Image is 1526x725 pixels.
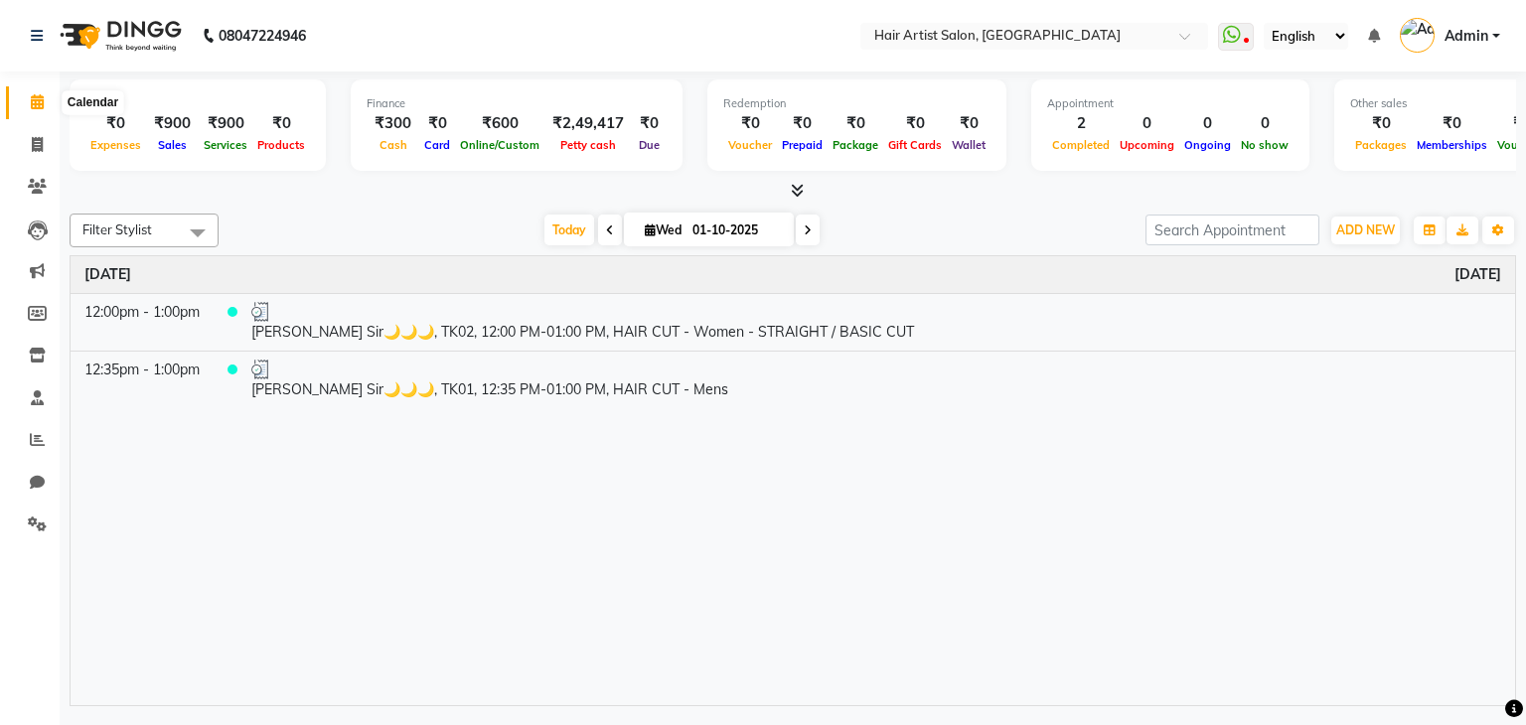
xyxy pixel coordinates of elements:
[84,264,131,285] a: October 1, 2025
[82,221,152,237] span: Filter Stylist
[1179,112,1236,135] div: 0
[252,112,310,135] div: ₹0
[1350,138,1412,152] span: Packages
[367,112,419,135] div: ₹300
[419,138,455,152] span: Card
[419,112,455,135] div: ₹0
[1331,217,1400,244] button: ADD NEW
[63,91,123,115] div: Calendar
[947,138,991,152] span: Wallet
[1145,215,1319,245] input: Search Appointment
[85,95,310,112] div: Total
[883,138,947,152] span: Gift Cards
[947,112,991,135] div: ₹0
[1336,222,1395,237] span: ADD NEW
[199,138,252,152] span: Services
[1236,112,1294,135] div: 0
[71,256,1515,294] th: October 1, 2025
[634,138,665,152] span: Due
[367,95,667,112] div: Finance
[455,112,544,135] div: ₹600
[1047,112,1115,135] div: 2
[555,138,621,152] span: Petty cash
[1400,18,1435,53] img: Admin
[237,351,1515,408] td: [PERSON_NAME] Sir🌙🌙🌙, TK01, 12:35 PM-01:00 PM, HAIR CUT - Mens
[723,95,991,112] div: Redemption
[252,138,310,152] span: Products
[1047,138,1115,152] span: Completed
[1445,26,1488,47] span: Admin
[1179,138,1236,152] span: Ongoing
[883,112,947,135] div: ₹0
[71,293,214,351] td: 12:00pm - 1:00pm
[1454,264,1501,285] a: October 1, 2025
[777,138,828,152] span: Prepaid
[640,222,687,237] span: Wed
[153,138,192,152] span: Sales
[375,138,412,152] span: Cash
[51,8,187,64] img: logo
[1412,112,1492,135] div: ₹0
[71,351,214,408] td: 12:35pm - 1:00pm
[544,215,594,245] span: Today
[85,112,146,135] div: ₹0
[1115,138,1179,152] span: Upcoming
[85,138,146,152] span: Expenses
[1412,138,1492,152] span: Memberships
[219,8,306,64] b: 08047224946
[828,138,883,152] span: Package
[146,112,199,135] div: ₹900
[777,112,828,135] div: ₹0
[723,112,777,135] div: ₹0
[1115,112,1179,135] div: 0
[1047,95,1294,112] div: Appointment
[1350,112,1412,135] div: ₹0
[723,138,777,152] span: Voucher
[455,138,544,152] span: Online/Custom
[544,112,632,135] div: ₹2,49,417
[632,112,667,135] div: ₹0
[1236,138,1294,152] span: No show
[199,112,252,135] div: ₹900
[237,293,1515,351] td: [PERSON_NAME] Sir🌙🌙🌙, TK02, 12:00 PM-01:00 PM, HAIR CUT - Women - STRAIGHT / BASIC CUT
[687,216,786,245] input: 2025-10-01
[828,112,883,135] div: ₹0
